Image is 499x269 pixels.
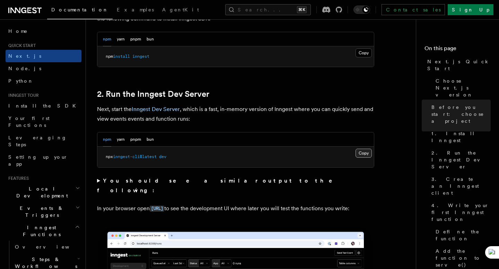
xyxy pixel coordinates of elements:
a: Node.js [6,62,81,75]
strong: You should see a similar output to the following: [97,177,342,194]
button: pnpm [130,32,141,46]
kbd: ⌘K [297,6,307,13]
span: Setting up your app [8,154,68,167]
a: Next.js Quick Start [424,55,491,75]
span: Choose Next.js version [436,77,491,98]
span: Define the function [436,228,491,242]
button: npm [103,132,111,147]
summary: You should see a similar output to the following: [97,176,374,195]
span: Events & Triggers [6,205,76,219]
a: Before you start: choose a project [429,101,491,127]
span: Home [8,28,28,35]
a: 2. Run the Inngest Dev Server [97,89,209,99]
span: npx [106,154,113,159]
a: Python [6,75,81,87]
span: Your first Functions [8,115,50,128]
span: inngest [132,54,149,59]
span: inngest-cli@latest [113,154,157,159]
span: Overview [15,244,86,250]
p: In your browser open to see the development UI where later you will test the functions you write: [97,204,374,214]
span: Python [8,78,34,84]
button: Toggle dark mode [353,6,370,14]
span: Leveraging Steps [8,135,67,147]
a: Overview [12,241,81,253]
span: install [113,54,130,59]
button: Inngest Functions [6,221,81,241]
span: Next.js [8,53,41,59]
span: dev [159,154,166,159]
a: Home [6,25,81,37]
a: Next.js [6,50,81,62]
a: Sign Up [448,4,493,15]
span: Install the SDK [8,103,80,109]
a: Examples [113,2,158,19]
button: Copy [356,149,372,158]
button: Copy [356,48,372,57]
span: 3. Create an Inngest client [431,176,491,196]
a: Inngest Dev Server [132,106,180,112]
span: Add the function to serve() [436,248,491,268]
a: Setting up your app [6,151,81,170]
span: Inngest tour [6,93,39,98]
span: Quick start [6,43,36,48]
code: [URL] [150,206,164,212]
span: AgentKit [162,7,199,12]
a: Choose Next.js version [433,75,491,101]
span: Node.js [8,66,41,71]
span: Local Development [6,185,76,199]
button: Search...⌘K [225,4,311,15]
span: 4. Write your first Inngest function [431,202,491,223]
span: Next.js Quick Start [427,58,491,72]
a: 1. Install Inngest [429,127,491,147]
a: 3. Create an Inngest client [429,173,491,199]
span: Inngest Functions [6,224,75,238]
button: Local Development [6,183,81,202]
p: Next, start the , which is a fast, in-memory version of Inngest where you can quickly send and vi... [97,104,374,124]
button: pnpm [130,132,141,147]
a: Your first Functions [6,112,81,131]
button: npm [103,32,111,46]
button: Events & Triggers [6,202,81,221]
span: 1. Install Inngest [431,130,491,144]
span: Features [6,176,29,181]
a: 4. Write your first Inngest function [429,199,491,225]
a: Documentation [47,2,113,19]
a: AgentKit [158,2,203,19]
span: Examples [117,7,154,12]
h4: On this page [424,44,491,55]
span: npm [106,54,113,59]
a: [URL] [150,205,164,212]
button: yarn [117,32,125,46]
a: Contact sales [382,4,445,15]
span: 2. Run the Inngest Dev Server [431,149,491,170]
button: bun [147,32,154,46]
a: Install the SDK [6,100,81,112]
a: Define the function [433,225,491,245]
span: Documentation [51,7,108,12]
button: yarn [117,132,125,147]
a: Leveraging Steps [6,131,81,151]
a: 2. Run the Inngest Dev Server [429,147,491,173]
span: Before you start: choose a project [431,104,491,124]
button: bun [147,132,154,147]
